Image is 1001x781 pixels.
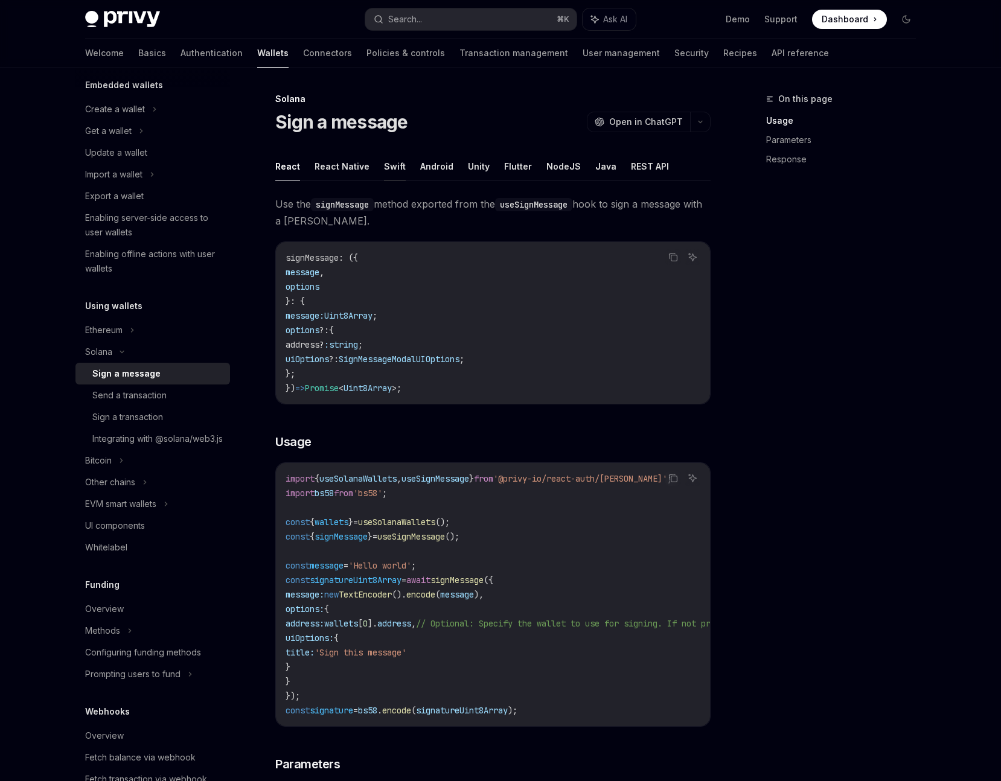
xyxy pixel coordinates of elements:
[75,515,230,537] a: UI components
[392,383,397,394] span: >
[348,517,353,528] span: }
[85,11,160,28] img: dark logo
[329,354,339,365] span: ?:
[286,705,310,716] span: const
[311,198,374,211] code: signMessage
[315,488,334,499] span: bs58
[92,366,161,381] div: Sign a message
[286,560,310,571] span: const
[416,618,894,629] span: // Optional: Specify the wallet to use for signing. If not provided, the first wallet will be used.
[474,473,493,484] span: from
[286,647,315,658] span: title:
[469,473,474,484] span: }
[315,647,406,658] span: 'Sign this message'
[368,618,377,629] span: ].
[411,618,416,629] span: ,
[75,207,230,243] a: Enabling server-side access to user wallets
[85,345,112,359] div: Solana
[319,473,397,484] span: useSolanaWallets
[286,589,324,600] span: message:
[583,39,660,68] a: User management
[778,92,833,106] span: On this page
[286,618,324,629] span: address:
[75,725,230,747] a: Overview
[75,384,230,406] a: Send a transaction
[75,642,230,663] a: Configuring funding methods
[723,39,757,68] a: Recipes
[508,705,517,716] span: );
[363,618,368,629] span: 0
[435,589,440,600] span: (
[286,488,315,499] span: import
[75,598,230,620] a: Overview
[275,111,408,133] h1: Sign a message
[275,433,312,450] span: Usage
[85,623,120,638] div: Methods
[822,13,868,25] span: Dashboard
[310,575,401,585] span: signatureUint8Array
[305,383,339,394] span: Promise
[406,575,430,585] span: await
[75,363,230,384] a: Sign a message
[286,676,290,687] span: }
[382,488,387,499] span: ;
[373,531,377,542] span: =
[685,470,700,486] button: Ask AI
[334,633,339,643] span: {
[358,517,435,528] span: useSolanaWallets
[85,667,181,681] div: Prompting users to fund
[75,537,230,558] a: Whitelabel
[411,705,416,716] span: (
[766,130,926,150] a: Parameters
[319,267,324,278] span: ,
[764,13,798,25] a: Support
[397,473,401,484] span: ,
[85,102,145,116] div: Create a wallet
[674,39,709,68] a: Security
[344,560,348,571] span: =
[339,589,392,600] span: TextEncoder
[85,167,142,182] div: Import a wallet
[435,517,450,528] span: ();
[85,145,147,160] div: Update a wallet
[257,39,289,68] a: Wallets
[348,560,411,571] span: 'Hello world'
[334,488,353,499] span: from
[286,296,305,307] span: }: {
[315,517,348,528] span: wallets
[275,152,300,180] button: React
[85,211,223,240] div: Enabling server-side access to user wallets
[286,310,324,321] span: message:
[382,705,411,716] span: encode
[319,325,329,336] span: ?:
[315,473,319,484] span: {
[495,198,572,211] code: useSignMessage
[411,560,416,571] span: ;
[85,124,132,138] div: Get a wallet
[75,142,230,164] a: Update a wallet
[329,325,334,336] span: {
[85,323,123,337] div: Ethereum
[595,152,616,180] button: Java
[85,39,124,68] a: Welcome
[310,705,353,716] span: signature
[459,354,464,365] span: ;
[445,531,459,542] span: ();
[358,618,363,629] span: [
[493,473,667,484] span: '@privy-io/react-auth/[PERSON_NAME]'
[324,604,329,614] span: {
[92,410,163,424] div: Sign a transaction
[468,152,490,180] button: Unity
[368,531,373,542] span: }
[138,39,166,68] a: Basics
[286,325,319,336] span: options
[324,589,339,600] span: new
[75,747,230,768] a: Fetch balance via webhook
[324,310,373,321] span: Uint8Array
[85,518,145,533] div: UI components
[85,247,223,276] div: Enabling offline actions with user wallets
[546,152,581,180] button: NodeJS
[286,252,339,263] span: signMessage
[766,150,926,169] a: Response
[329,339,358,350] span: string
